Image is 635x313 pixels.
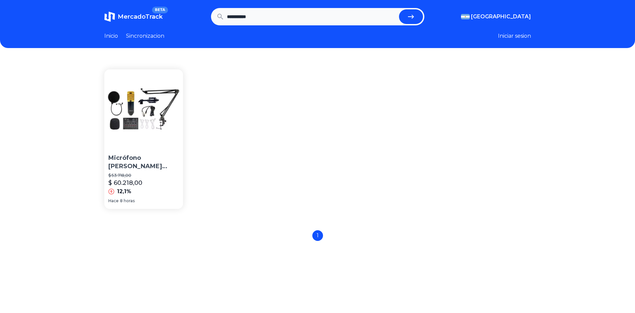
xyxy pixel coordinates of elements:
img: Argentina [461,14,470,19]
button: Iniciar sesion [498,32,531,40]
span: [GEOGRAPHIC_DATA] [471,13,531,21]
img: MercadoTrack [104,11,115,22]
a: MercadoTrackBETA [104,11,163,22]
a: Inicio [104,32,118,40]
a: Micrófono Hügel Cm800 Kit Condensador Cardioide NegroMicrófono [PERSON_NAME] Cm800 Kit Condensado... [104,69,183,209]
span: Hace [108,198,119,204]
button: [GEOGRAPHIC_DATA] [461,13,531,21]
p: $ 53.718,00 [108,173,179,178]
p: 12,1% [117,188,131,196]
p: $ 60.218,00 [108,178,142,188]
a: Sincronizacion [126,32,164,40]
p: Micrófono [PERSON_NAME] Cm800 Kit Condensador Cardioide Negro [108,154,179,171]
span: 8 horas [120,198,135,204]
img: Micrófono Hügel Cm800 Kit Condensador Cardioide Negro [104,69,183,148]
span: MercadoTrack [118,13,163,20]
span: BETA [152,7,168,13]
